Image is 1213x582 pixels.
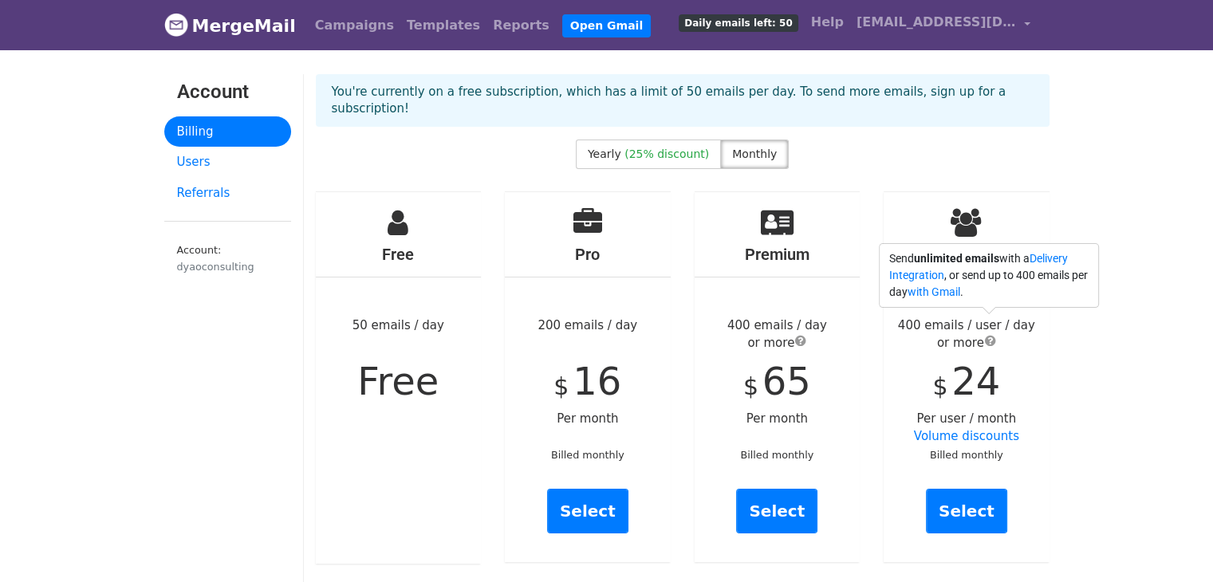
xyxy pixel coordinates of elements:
a: MergeMail [164,9,296,42]
span: Monthly [732,147,777,160]
div: Per month [695,192,861,562]
iframe: Chat Widget [1133,505,1213,582]
h4: Premium [695,245,861,264]
span: 24 [951,359,1000,403]
span: $ [743,372,758,400]
a: Campaigns [309,10,400,41]
span: 65 [762,359,811,403]
img: MergeMail logo [164,13,188,37]
a: [EMAIL_ADDRESS][DOMAIN_NAME] [850,6,1037,44]
p: You're currently on a free subscription, which has a limit of 50 emails per day. To send more ema... [332,84,1034,117]
a: Volume discounts [914,429,1019,443]
a: Reports [486,10,556,41]
div: 200 emails / day Per month [505,192,671,562]
div: Send with a , or send up to 400 emails per day . [880,244,1098,307]
div: 50 emails / day [316,192,482,564]
a: with Gmail [908,285,960,298]
a: Select [736,489,817,533]
a: Billing [164,116,291,147]
h4: Free [316,245,482,264]
h4: Pro [505,245,671,264]
a: Select [547,489,628,533]
span: Free [357,359,439,403]
span: [EMAIL_ADDRESS][DOMAIN_NAME] [857,13,1016,32]
small: Billed monthly [930,449,1003,461]
a: Referrals [164,178,291,209]
div: 400 emails / day or more [695,317,861,352]
small: Billed monthly [551,449,624,461]
div: dyaoconsulting [177,259,278,274]
span: 16 [573,359,621,403]
div: 400 emails / user / day or more [884,317,1050,352]
a: Templates [400,10,486,41]
a: Daily emails left: 50 [672,6,804,38]
h3: Account [177,81,278,104]
small: Account: [177,244,278,274]
span: $ [932,372,947,400]
b: unlimited emails [914,252,999,265]
span: $ [553,372,569,400]
span: Daily emails left: 50 [679,14,798,32]
a: Users [164,147,291,178]
span: Yearly [588,147,621,160]
span: (25% discount) [624,147,709,160]
a: Help [805,6,850,38]
small: Billed monthly [740,449,813,461]
div: Per user / month [884,192,1050,562]
a: Select [926,489,1007,533]
a: Open Gmail [562,14,651,37]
